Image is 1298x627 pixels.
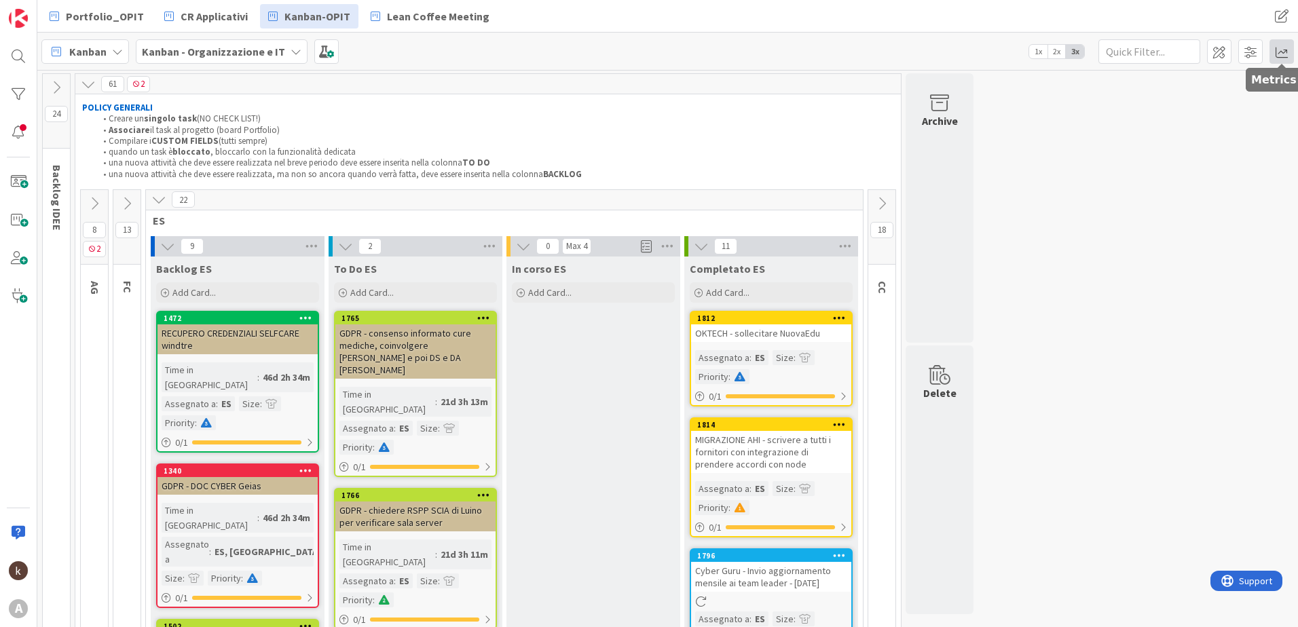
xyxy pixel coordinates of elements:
[172,286,216,299] span: Add Card...
[82,102,153,113] strong: POLICY GENERALI
[284,8,350,24] span: Kanban-OPIT
[88,281,102,294] span: AG
[260,396,262,411] span: :
[373,592,375,607] span: :
[438,421,440,436] span: :
[339,592,373,607] div: Priority
[339,539,435,569] div: Time in [GEOGRAPHIC_DATA]
[543,168,582,180] strong: BACKLOG
[528,286,572,299] span: Add Card...
[162,537,209,567] div: Assegnato a
[257,370,259,385] span: :
[1098,39,1200,64] input: Quick Filter...
[773,611,794,626] div: Size
[922,113,958,129] div: Archive
[239,396,260,411] div: Size
[216,396,218,411] span: :
[259,370,314,385] div: 46d 2h 34m
[438,573,440,588] span: :
[691,431,851,473] div: MIGRAZIONE AHI - scrivere a tutti i fornitori con integrazione di prendere accordi con node
[339,387,435,417] div: Time in [GEOGRAPHIC_DATA]
[50,165,64,231] span: Backlog IDEE
[417,573,438,588] div: Size
[691,550,851,592] div: 1796Cyber Guru - Invio aggiornamento mensile ai team leader - [DATE]
[335,312,496,379] div: 1765GDPR - consenso informato cure mediche, coinvolgere [PERSON_NAME] e poi DS e DA [PERSON_NAME]
[181,8,248,24] span: CR Applicativi
[334,262,377,275] span: To Do ES
[1251,73,1297,86] h5: Metrics
[566,243,587,250] div: Max 4
[183,571,185,586] span: :
[153,214,846,227] span: ES
[394,573,396,588] span: :
[109,124,150,136] strong: Associare
[714,238,737,254] span: 11
[9,561,28,580] img: kh
[691,550,851,562] div: 1796
[156,311,319,453] a: 1472RECUPERO CREDENZIALI SELFCARE windtreTime in [GEOGRAPHIC_DATA]:46d 2h 34mAssegnato a:ESSize:P...
[695,350,749,365] div: Assegnato a
[690,417,853,537] a: 1814MIGRAZIONE AHI - scrivere a tutti i fornitori con integrazione di prendere accordi con nodeAs...
[749,611,752,626] span: :
[396,421,413,436] div: ES
[260,4,358,28] a: Kanban-OPIT
[164,313,318,323] div: 1472
[387,8,489,24] span: Lean Coffee Meeting
[96,125,895,136] li: il task al progetto (board Portfolio)
[157,324,318,354] div: RECUPERO CREDENZIALI SELFCARE windtre
[257,510,259,525] span: :
[353,613,366,627] span: 0 / 1
[45,106,68,122] span: 24
[241,571,243,586] span: :
[218,396,235,411] div: ES
[341,313,496,323] div: 1765
[41,4,152,28] a: Portfolio_OPIT
[96,136,895,147] li: Compilare i (tutti sempre)
[706,286,749,299] span: Add Card...
[151,135,219,147] strong: CUSTOM FIELDS
[691,419,851,431] div: 1814
[794,350,796,365] span: :
[172,191,195,208] span: 22
[96,113,895,124] li: Creare un (NO CHECK LIST!)
[69,43,107,60] span: Kanban
[157,590,318,607] div: 0/1
[157,312,318,354] div: 1472RECUPERO CREDENZIALI SELFCARE windtre
[157,477,318,495] div: GDPR - DOC CYBER Geias
[335,489,496,501] div: 1766
[794,481,796,496] span: :
[162,396,216,411] div: Assegnato a
[462,157,490,168] strong: TO DO
[728,369,730,384] span: :
[512,262,566,275] span: In corso ES
[709,389,722,404] span: 0 / 1
[83,222,106,238] span: 8
[9,599,28,618] div: A
[691,419,851,473] div: 1814MIGRAZIONE AHI - scrivere a tutti i fornitori con integrazione di prendere accordi con node
[96,147,895,157] li: quando un task è , bloccarlo con la funzionalità dedicata
[1066,45,1084,58] span: 3x
[394,421,396,436] span: :
[162,571,183,586] div: Size
[341,491,496,500] div: 1766
[350,286,394,299] span: Add Card...
[156,463,319,608] a: 1340GDPR - DOC CYBER GeiasTime in [GEOGRAPHIC_DATA]:46d 2h 34mAssegnato a:ES, [GEOGRAPHIC_DATA]Si...
[335,324,496,379] div: GDPR - consenso informato cure mediche, coinvolgere [PERSON_NAME] e poi DS e DA [PERSON_NAME]
[695,611,749,626] div: Assegnato a
[690,311,853,406] a: 1812OKTECH - sollecitare NuovaEduAssegnato a:ESSize:Priority:0/1
[195,415,197,430] span: :
[363,4,498,28] a: Lean Coffee Meeting
[697,420,851,430] div: 1814
[208,571,241,586] div: Priority
[794,611,796,626] span: :
[752,481,768,496] div: ES
[144,113,197,124] strong: singolo task
[162,503,257,533] div: Time in [GEOGRAPHIC_DATA]
[29,2,62,18] span: Support
[695,500,728,515] div: Priority
[175,591,188,605] span: 0 / 1
[709,520,722,535] span: 0 / 1
[172,146,210,157] strong: bloccato
[691,312,851,342] div: 1812OKTECH - sollecitare NuovaEdu
[695,481,749,496] div: Assegnato a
